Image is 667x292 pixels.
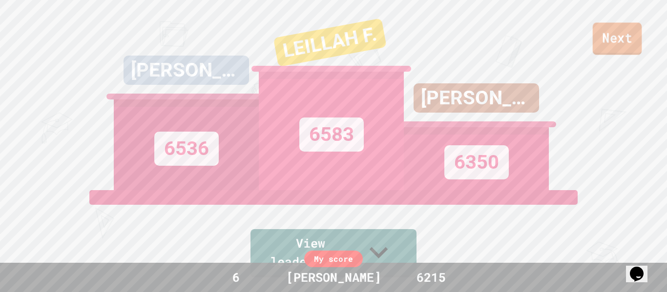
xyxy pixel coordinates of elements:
div: 6 [199,268,272,287]
div: [PERSON_NAME] [276,268,391,287]
div: 6536 [154,132,219,166]
div: 6215 [395,268,468,287]
div: [PERSON_NAME] [414,83,539,113]
iframe: chat widget [626,253,657,282]
a: View leaderboard [250,229,417,277]
a: Next [593,22,642,55]
div: My score [304,251,363,267]
div: [PERSON_NAME] [124,56,249,85]
div: 6583 [299,117,364,152]
div: LEILLAH F. [273,18,387,67]
div: 6350 [444,145,509,179]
